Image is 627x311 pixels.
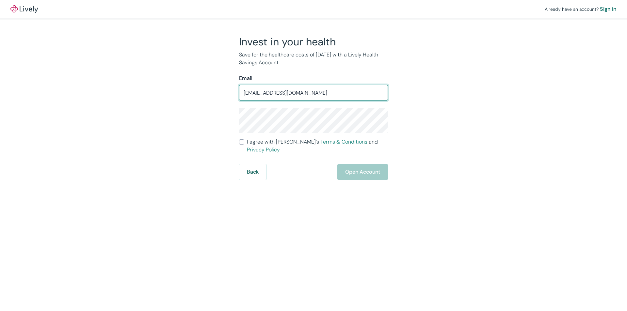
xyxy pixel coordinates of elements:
a: Privacy Policy [247,146,280,153]
div: Already have an account? [545,5,617,13]
a: Sign in [600,5,617,13]
a: LivelyLively [10,5,38,13]
img: Lively [10,5,38,13]
p: Save for the healthcare costs of [DATE] with a Lively Health Savings Account [239,51,388,67]
span: I agree with [PERSON_NAME]’s and [247,138,388,154]
a: Terms & Conditions [320,138,367,145]
button: Back [239,164,266,180]
label: Email [239,74,252,82]
h2: Invest in your health [239,35,388,48]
